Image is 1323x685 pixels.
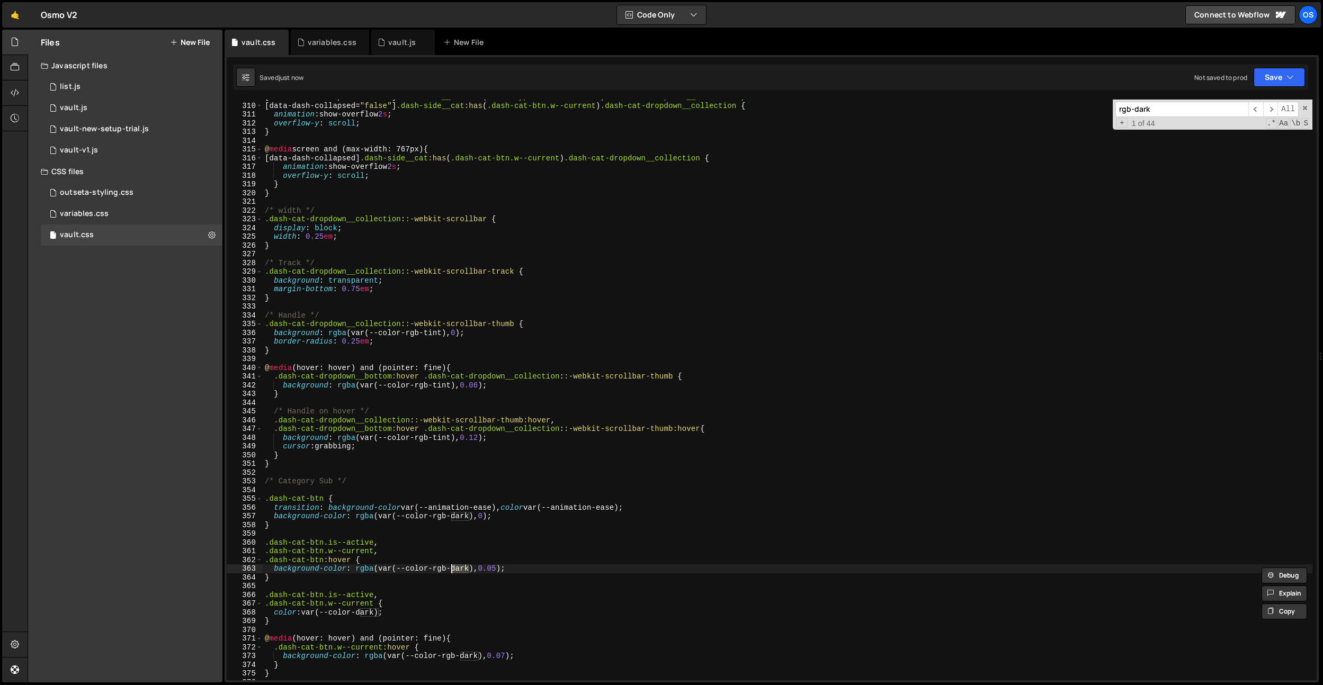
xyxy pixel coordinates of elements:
div: 322 [227,206,263,215]
div: 339 [227,355,263,364]
div: Not saved to prod [1194,73,1247,82]
div: 368 [227,608,263,617]
button: Save [1254,68,1305,87]
div: 335 [227,320,263,329]
span: RegExp Search [1266,118,1277,129]
button: Code Only [617,5,706,24]
div: vault-v1.js [60,146,98,155]
div: variables.css [60,209,109,219]
a: Connect to Webflow [1185,5,1295,24]
div: 16596/45156.css [41,182,222,203]
div: 347 [227,425,263,434]
div: outseta-styling.css [60,188,133,197]
div: 327 [227,250,263,259]
div: 313 [227,128,263,137]
div: 16596/45133.js [41,97,222,119]
span: Toggle Replace mode [1116,118,1128,128]
div: 336 [227,329,263,338]
div: Javascript files [28,55,222,76]
span: 1 of 44 [1128,119,1159,128]
div: list.js [60,82,81,92]
span: ​ [1263,102,1278,117]
div: 366 [227,591,263,600]
div: variables.css [308,37,356,48]
div: 346 [227,416,263,425]
div: 342 [227,381,263,390]
div: 330 [227,276,263,285]
div: 354 [227,486,263,495]
div: 344 [227,399,263,408]
button: Explain [1262,585,1307,601]
span: ​ [1248,102,1263,117]
div: 316 [227,154,263,163]
div: 345 [227,407,263,416]
div: 363 [227,564,263,573]
div: 352 [227,468,263,477]
div: 310 [227,102,263,111]
div: 328 [227,259,263,268]
div: 16596/45153.css [41,224,222,246]
div: 16596/45152.js [41,119,222,140]
div: 369 [227,617,263,626]
div: 365 [227,582,263,591]
button: New File [170,38,210,47]
div: 340 [227,364,263,373]
div: 371 [227,634,263,643]
div: 16596/45154.css [41,203,222,224]
div: 332 [227,294,263,303]
div: 341 [227,372,263,381]
div: 317 [227,163,263,172]
div: Os [1299,5,1318,24]
div: 367 [227,599,263,608]
div: 374 [227,661,263,670]
div: 353 [227,477,263,486]
div: 320 [227,189,263,198]
div: 334 [227,311,263,320]
div: 357 [227,512,263,521]
div: 16596/45132.js [41,140,222,161]
div: 312 [227,119,263,128]
div: 319 [227,180,263,189]
a: 🤙 [2,2,28,28]
span: CaseSensitive Search [1278,118,1289,129]
div: 16596/45151.js [41,76,222,97]
div: 329 [227,267,263,276]
div: 349 [227,442,263,451]
div: 337 [227,337,263,346]
div: 333 [227,302,263,311]
div: 359 [227,529,263,538]
div: 358 [227,521,263,530]
div: vault.js [388,37,416,48]
div: 356 [227,503,263,512]
div: Saved [260,73,303,82]
div: Osmo V2 [41,8,77,21]
div: 318 [227,172,263,181]
div: 355 [227,494,263,503]
div: 324 [227,224,263,233]
div: 321 [227,197,263,206]
button: Copy [1262,603,1307,619]
div: vault.css [242,37,275,48]
h2: Files [41,37,60,48]
div: 323 [227,215,263,224]
div: 350 [227,451,263,460]
div: 338 [227,346,263,355]
span: Whole Word Search [1290,118,1301,129]
div: 361 [227,547,263,556]
div: 311 [227,110,263,119]
div: 372 [227,643,263,652]
div: vault.js [60,103,87,113]
div: 351 [227,459,263,468]
span: Search In Selection [1302,118,1309,129]
div: 348 [227,434,263,443]
div: 375 [227,669,263,678]
div: 364 [227,573,263,582]
div: 343 [227,390,263,399]
button: Debug [1262,567,1307,583]
div: CSS files [28,161,222,182]
input: Search for [1115,102,1248,117]
div: 325 [227,232,263,241]
div: 315 [227,145,263,154]
div: 373 [227,652,263,661]
div: 362 [227,556,263,565]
